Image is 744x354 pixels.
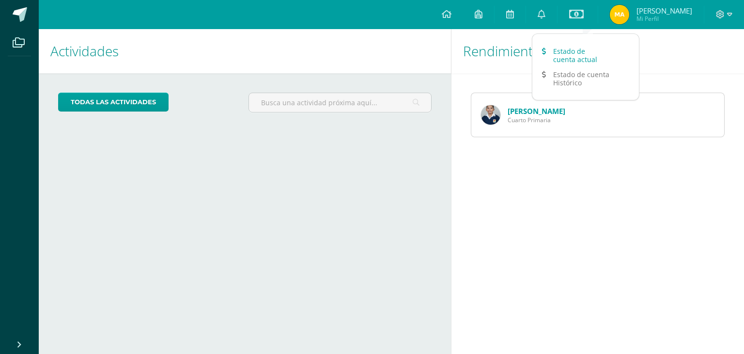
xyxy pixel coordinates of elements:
[463,29,732,73] h1: Rendimiento de mis hijos
[532,44,639,67] a: Estado de cuenta actual
[610,5,629,24] img: 8fc236f1b8d3311374594314ba42e901.png
[508,106,565,116] a: [PERSON_NAME]
[50,29,439,73] h1: Actividades
[508,116,565,124] span: Cuarto Primaria
[58,93,169,112] a: todas las Actividades
[532,67,639,90] a: Estado de cuenta Histórico
[636,15,692,23] span: Mi Perfil
[249,93,431,112] input: Busca una actividad próxima aquí...
[481,105,500,125] img: 877852ef74f5aa31b42807edef5c9b48.png
[636,6,692,16] span: [PERSON_NAME]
